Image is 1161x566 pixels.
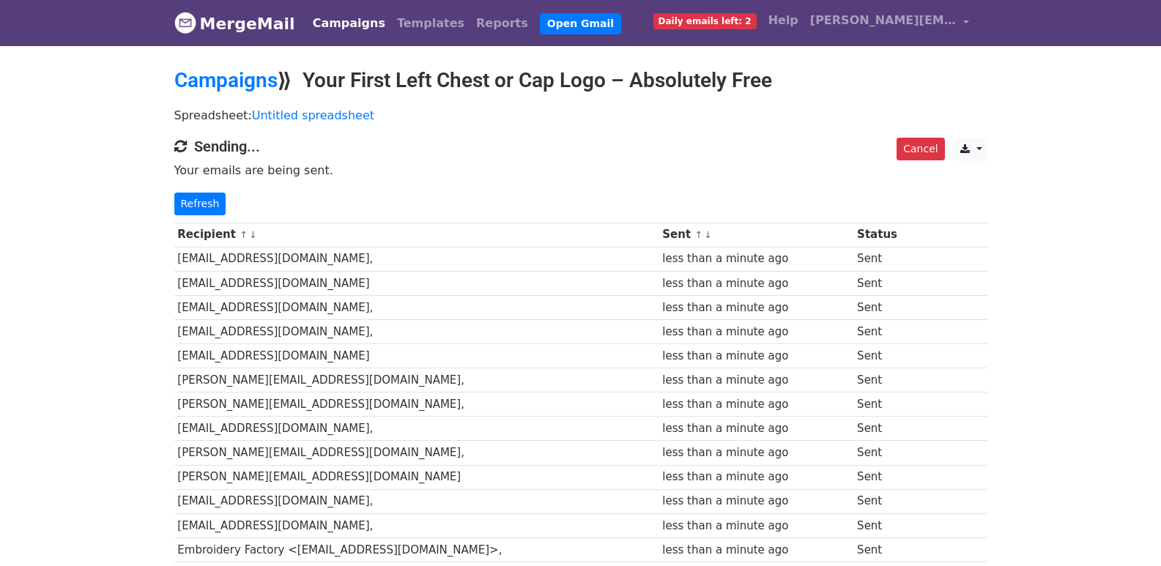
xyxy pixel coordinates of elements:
[662,518,850,535] div: less than a minute ago
[174,344,659,368] td: [EMAIL_ADDRESS][DOMAIN_NAME]
[853,368,922,392] td: Sent
[853,319,922,343] td: Sent
[174,12,196,34] img: MergeMail logo
[174,68,278,92] a: Campaigns
[174,108,987,123] p: Spreadsheet:
[853,223,922,247] th: Status
[853,392,922,417] td: Sent
[853,417,922,441] td: Sent
[662,469,850,485] div: less than a minute ago
[853,295,922,319] td: Sent
[662,299,850,316] div: less than a minute ago
[662,348,850,365] div: less than a minute ago
[174,223,659,247] th: Recipient
[174,295,659,319] td: [EMAIL_ADDRESS][DOMAIN_NAME],
[174,441,659,465] td: [PERSON_NAME][EMAIL_ADDRESS][DOMAIN_NAME],
[662,324,850,340] div: less than a minute ago
[662,250,850,267] div: less than a minute ago
[694,229,702,240] a: ↑
[853,513,922,537] td: Sent
[540,13,621,34] a: Open Gmail
[810,12,957,29] span: [PERSON_NAME][EMAIL_ADDRESS][DOMAIN_NAME]
[853,465,922,489] td: Sent
[853,489,922,513] td: Sent
[174,138,987,155] h4: Sending...
[174,537,659,562] td: Embroidery Factory <[EMAIL_ADDRESS][DOMAIN_NAME]>,
[897,138,944,160] a: Cancel
[853,271,922,295] td: Sent
[853,344,922,368] td: Sent
[662,444,850,461] div: less than a minute ago
[174,489,659,513] td: [EMAIL_ADDRESS][DOMAIN_NAME],
[763,6,804,35] a: Help
[659,223,854,247] th: Sent
[174,368,659,392] td: [PERSON_NAME][EMAIL_ADDRESS][DOMAIN_NAME],
[470,9,534,38] a: Reports
[662,420,850,437] div: less than a minute ago
[853,247,922,271] td: Sent
[174,68,987,93] h2: ⟫ Your First Left Chest or Cap Logo – Absolutely Free
[648,6,763,35] a: Daily emails left: 2
[662,275,850,292] div: less than a minute ago
[174,319,659,343] td: [EMAIL_ADDRESS][DOMAIN_NAME],
[174,8,295,39] a: MergeMail
[174,513,659,537] td: [EMAIL_ADDRESS][DOMAIN_NAME],
[704,229,712,240] a: ↓
[174,465,659,489] td: [PERSON_NAME][EMAIL_ADDRESS][DOMAIN_NAME]
[174,271,659,295] td: [EMAIL_ADDRESS][DOMAIN_NAME]
[307,9,391,38] a: Campaigns
[662,542,850,559] div: less than a minute ago
[249,229,257,240] a: ↓
[853,537,922,562] td: Sent
[174,163,987,178] p: Your emails are being sent.
[252,108,374,122] a: Untitled spreadsheet
[804,6,976,40] a: [PERSON_NAME][EMAIL_ADDRESS][DOMAIN_NAME]
[174,417,659,441] td: [EMAIL_ADDRESS][DOMAIN_NAME],
[662,372,850,389] div: less than a minute ago
[853,441,922,465] td: Sent
[391,9,470,38] a: Templates
[174,247,659,271] td: [EMAIL_ADDRESS][DOMAIN_NAME],
[174,193,226,215] a: Refresh
[662,493,850,510] div: less than a minute ago
[653,13,757,29] span: Daily emails left: 2
[174,392,659,417] td: [PERSON_NAME][EMAIL_ADDRESS][DOMAIN_NAME],
[662,396,850,413] div: less than a minute ago
[240,229,248,240] a: ↑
